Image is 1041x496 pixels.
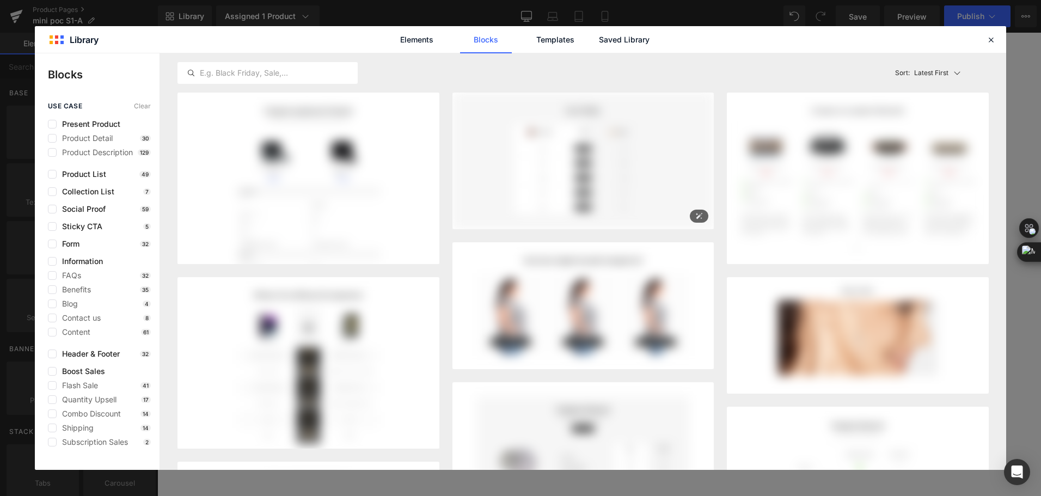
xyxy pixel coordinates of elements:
p: 41 [140,382,151,389]
p: 35 [140,286,151,293]
a: Blocks [460,26,512,53]
button: Latest FirstSort:Latest First [891,53,989,93]
img: image [177,277,439,458]
p: Latest First [914,68,948,78]
span: Clear [134,102,151,110]
div: Open Intercom Messenger [1004,459,1030,485]
span: Flash Sale [57,381,98,390]
span: FAQs [57,271,81,280]
p: 30 [140,135,151,142]
p: 61 [141,329,151,335]
span: Product Description [57,148,133,157]
img: image [727,93,989,266]
img: image [452,242,714,369]
a: Saved Library [598,26,650,53]
span: Form [57,240,79,248]
span: Information [57,257,103,266]
p: 32 [140,241,151,247]
img: image [177,93,439,354]
p: 7 [143,188,151,195]
p: 5 [143,223,151,230]
span: use case [48,102,82,110]
span: Benefits [57,285,91,294]
span: Contact us [57,314,101,322]
span: Collection List [57,187,114,196]
p: 32 [140,272,151,279]
img: image [727,277,989,394]
span: Present Product [57,120,120,128]
span: Product List [57,170,106,179]
span: Sort: [895,69,910,77]
a: Elements [391,26,443,53]
span: Subscription Sales [57,438,128,446]
p: 2 [143,439,151,445]
span: Sticky CTA [57,222,102,231]
span: Header & Footer [57,350,120,358]
span: Quantity Upsell [57,395,117,404]
span: Social Proof [57,205,106,213]
span: Boost Sales [57,367,105,376]
span: Combo Discount [57,409,121,418]
span: Content [57,328,90,336]
input: E.g. Black Friday, Sale,... [178,66,357,79]
p: 8 [143,315,151,321]
p: 14 [140,425,151,431]
img: image [452,93,714,229]
p: 4 [143,301,151,307]
p: 59 [140,206,151,212]
p: 49 [139,171,151,177]
a: Templates [529,26,581,53]
p: 32 [140,351,151,357]
span: Blog [57,299,78,308]
span: Shipping [57,424,94,432]
p: 129 [138,149,151,156]
p: 14 [140,411,151,417]
p: Blocks [48,66,160,83]
span: Product Detail [57,134,113,143]
p: 17 [141,396,151,403]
